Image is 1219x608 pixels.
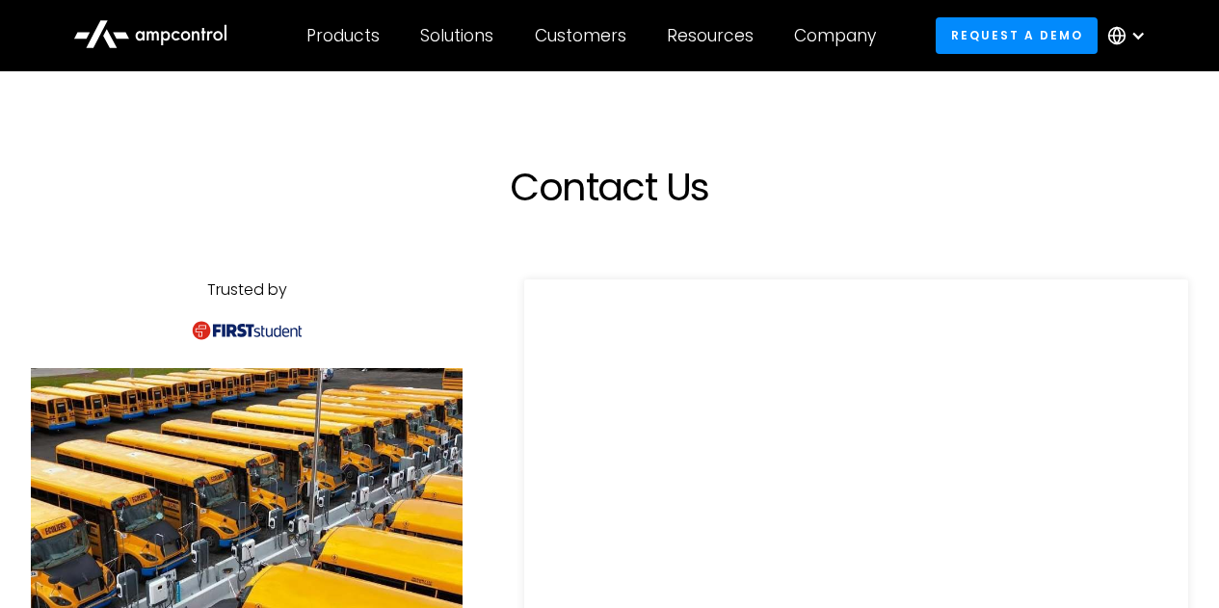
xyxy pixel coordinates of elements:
[306,25,380,46] div: Products
[794,25,876,46] div: Company
[936,17,1098,53] a: Request a demo
[535,25,626,46] div: Customers
[420,25,493,46] div: Solutions
[667,25,754,46] div: Resources
[186,164,1034,210] h1: Contact Us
